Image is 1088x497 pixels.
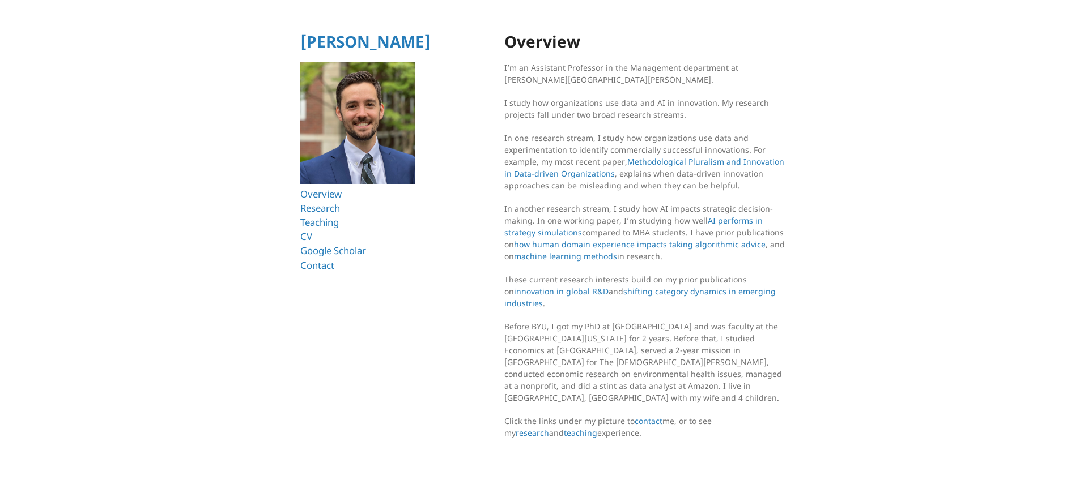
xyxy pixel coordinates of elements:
p: In one research stream, I study how organizations use data and experimentation to identify commer... [504,132,788,191]
h1: Overview [504,33,788,50]
p: These current research interests build on my prior publications on and . [504,273,788,309]
a: teaching [564,427,597,438]
a: [PERSON_NAME] [300,31,431,52]
a: machine learning methods [514,251,617,262]
a: Overview [300,187,342,200]
a: shifting category dynamics in emerging industries [504,286,776,309]
a: CV [300,230,312,243]
a: Research [300,202,340,215]
a: research [516,427,549,438]
p: Click the links under my picture to me, or to see my and experience. [504,415,788,439]
a: how human domain experience impacts taking algorithmic advice [514,239,766,250]
a: Google Scholar [300,244,366,257]
p: I’m an Assistant Professor in the Management department at [PERSON_NAME][GEOGRAPHIC_DATA][PERSON_... [504,62,788,85]
a: innovation in global R&D [514,286,609,297]
a: AI performs in strategy simulations [504,215,763,238]
p: In another research stream, I study how AI impacts strategic decision-making. In one working pape... [504,203,788,262]
a: contact [635,415,662,426]
p: I study how organizations use data and AI in innovation. My research projects fall under two broa... [504,97,788,121]
img: Ryan T Allen HBS [300,62,415,184]
a: Contact [300,259,334,272]
a: Teaching [300,216,339,229]
p: Before BYU, I got my PhD at [GEOGRAPHIC_DATA] and was faculty at the [GEOGRAPHIC_DATA][US_STATE] ... [504,320,788,404]
a: Methodological Pluralism and Innovation in Data-driven Organizations [504,156,784,179]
